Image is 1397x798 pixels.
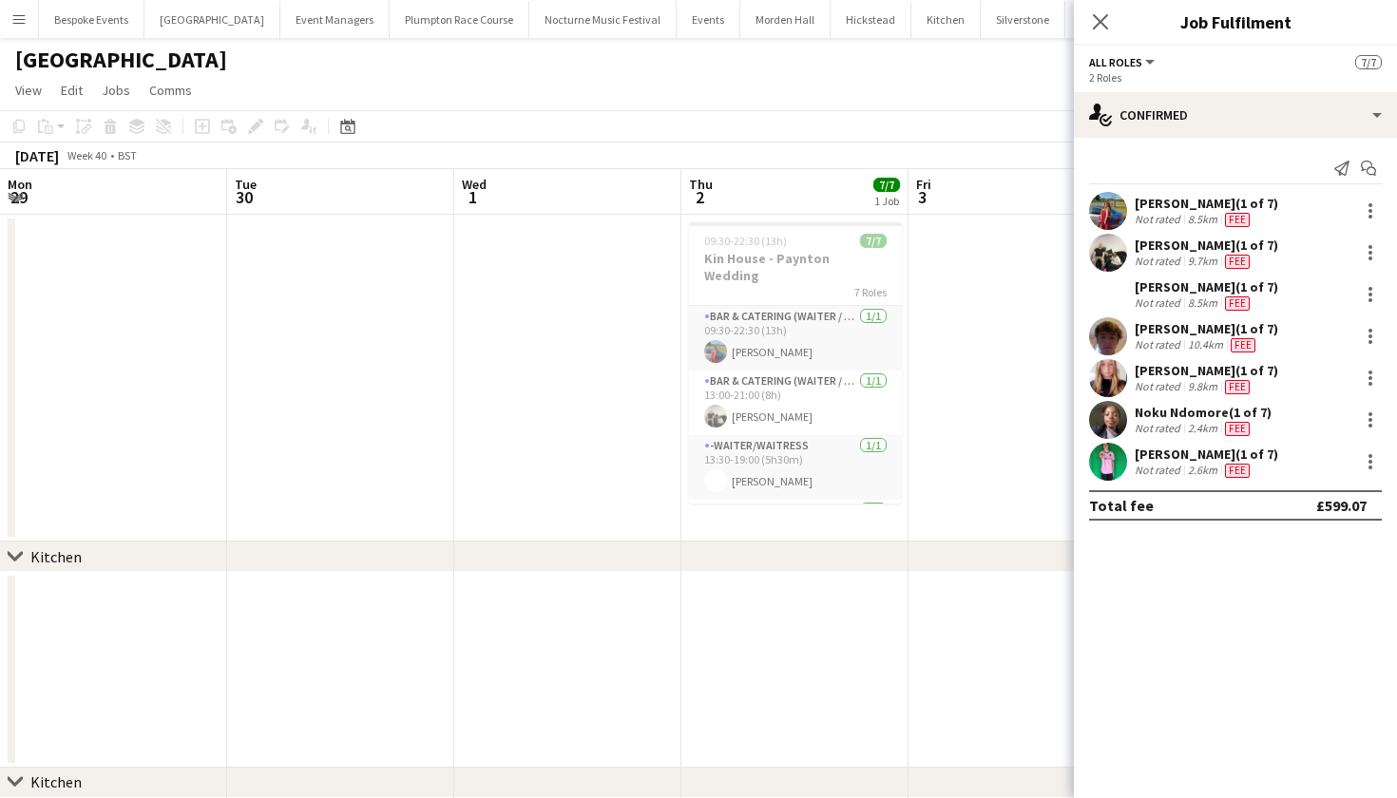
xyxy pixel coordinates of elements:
[1225,422,1250,436] span: Fee
[831,1,911,38] button: Hickstead
[873,178,900,192] span: 7/7
[1221,295,1253,311] div: Crew has different fees then in role
[1225,464,1250,478] span: Fee
[63,148,110,162] span: Week 40
[1221,421,1253,436] div: Crew has different fees then in role
[1184,421,1221,436] div: 2.4km
[981,1,1065,38] button: Silverstone
[911,1,981,38] button: Kitchen
[94,78,138,103] a: Jobs
[39,1,144,38] button: Bespoke Events
[232,186,257,208] span: 30
[1184,295,1221,311] div: 8.5km
[1135,337,1184,352] div: Not rated
[8,78,49,103] a: View
[142,78,200,103] a: Comms
[689,500,902,564] app-card-role: -Waiter/Waitress1/1
[1225,213,1250,227] span: Fee
[8,176,32,193] span: Mon
[1074,9,1397,34] h3: Job Fulfilment
[1221,463,1253,478] div: Crew has different fees then in role
[1135,446,1278,463] div: [PERSON_NAME] (1 of 7)
[1316,496,1367,515] div: £599.07
[854,285,887,299] span: 7 Roles
[689,176,713,193] span: Thu
[1135,379,1184,394] div: Not rated
[874,194,899,208] div: 1 Job
[916,176,931,193] span: Fri
[30,772,82,791] div: Kitchen
[30,547,82,566] div: Kitchen
[462,176,487,193] span: Wed
[1135,212,1184,227] div: Not rated
[118,148,137,162] div: BST
[1221,379,1253,394] div: Crew has different fees then in role
[1225,296,1250,311] span: Fee
[1135,362,1278,379] div: [PERSON_NAME] (1 of 7)
[390,1,529,38] button: Plumpton Race Course
[1184,379,1221,394] div: 9.8km
[689,250,902,284] h3: Kin House - Paynton Wedding
[15,46,227,74] h1: [GEOGRAPHIC_DATA]
[1135,320,1278,337] div: [PERSON_NAME] (1 of 7)
[1231,338,1255,352] span: Fee
[459,186,487,208] span: 1
[677,1,740,38] button: Events
[740,1,831,38] button: Morden Hall
[1135,254,1184,269] div: Not rated
[1135,295,1184,311] div: Not rated
[1089,70,1382,85] div: 2 Roles
[1135,404,1272,421] div: Noku Ndomore (1 of 7)
[1135,463,1184,478] div: Not rated
[149,82,192,99] span: Comms
[689,370,902,435] app-card-role: Bar & Catering (Waiter / waitress)1/113:00-21:00 (8h)[PERSON_NAME]
[235,176,257,193] span: Tue
[1135,278,1278,295] div: [PERSON_NAME] (1 of 7)
[1065,1,1201,38] button: [GEOGRAPHIC_DATA]
[1184,212,1221,227] div: 8.5km
[1074,92,1397,138] div: Confirmed
[5,186,32,208] span: 29
[913,186,931,208] span: 3
[1225,255,1250,269] span: Fee
[1355,55,1382,69] span: 7/7
[529,1,677,38] button: Nocturne Music Festival
[704,234,787,248] span: 09:30-22:30 (13h)
[1184,337,1227,352] div: 10.4km
[144,1,280,38] button: [GEOGRAPHIC_DATA]
[689,306,902,370] app-card-role: Bar & Catering (Waiter / waitress)1/109:30-22:30 (13h)[PERSON_NAME]
[1135,195,1278,212] div: [PERSON_NAME] (1 of 7)
[1225,380,1250,394] span: Fee
[1184,254,1221,269] div: 9.7km
[1089,55,1142,69] span: All roles
[15,82,42,99] span: View
[1089,496,1154,515] div: Total fee
[686,186,713,208] span: 2
[1221,212,1253,227] div: Crew has different fees then in role
[1089,55,1158,69] button: All roles
[1135,421,1184,436] div: Not rated
[53,78,90,103] a: Edit
[860,234,887,248] span: 7/7
[1227,337,1259,352] div: Crew has different fees then in role
[689,222,902,503] app-job-card: 09:30-22:30 (13h)7/7Kin House - Paynton Wedding7 RolesBar & Catering (Waiter / waitress)1/109:30-...
[1184,463,1221,478] div: 2.6km
[1221,254,1253,269] div: Crew has different fees then in role
[689,435,902,500] app-card-role: -Waiter/Waitress1/113:30-19:00 (5h30m)[PERSON_NAME]
[102,82,130,99] span: Jobs
[280,1,390,38] button: Event Managers
[61,82,83,99] span: Edit
[1135,237,1278,254] div: [PERSON_NAME] (1 of 7)
[15,146,59,165] div: [DATE]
